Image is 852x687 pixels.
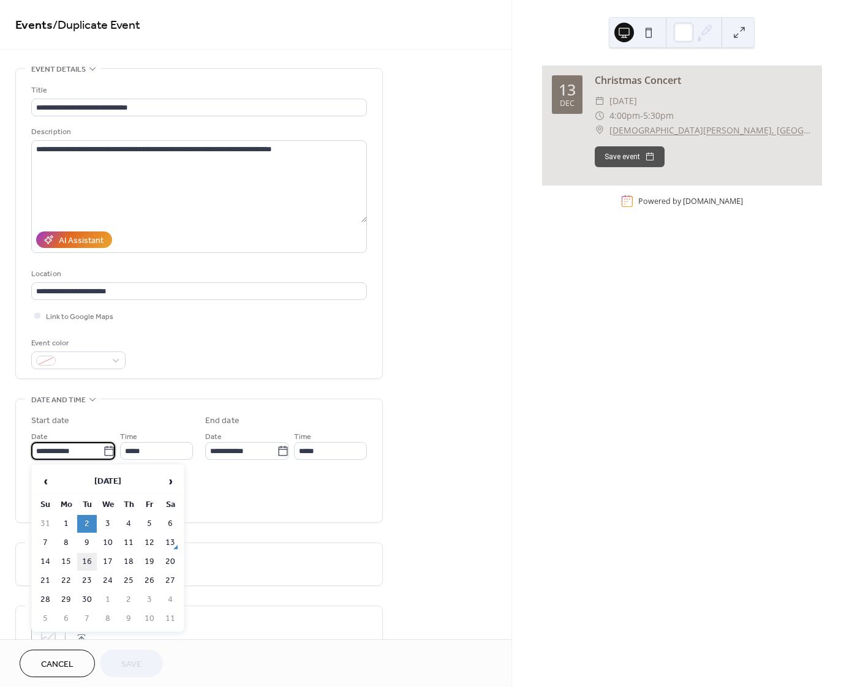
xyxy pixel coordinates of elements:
[609,123,812,138] a: [DEMOGRAPHIC_DATA][PERSON_NAME], [GEOGRAPHIC_DATA]
[31,84,364,97] div: Title
[119,553,138,571] td: 18
[36,534,55,552] td: 7
[140,515,159,533] td: 5
[140,553,159,571] td: 19
[77,515,97,533] td: 2
[56,610,76,628] td: 6
[160,572,180,590] td: 27
[205,430,222,443] span: Date
[36,610,55,628] td: 5
[140,610,159,628] td: 10
[160,610,180,628] td: 11
[31,126,364,138] div: Description
[56,591,76,609] td: 29
[205,415,239,427] div: End date
[560,100,575,108] div: Dec
[160,534,180,552] td: 13
[20,650,95,677] button: Cancel
[140,496,159,514] th: Fr
[98,496,118,514] th: We
[161,469,179,494] span: ›
[36,572,55,590] td: 21
[31,621,66,656] div: ;
[595,94,605,108] div: ​
[77,496,97,514] th: Tu
[31,415,69,427] div: Start date
[56,468,159,495] th: [DATE]
[119,591,138,609] td: 2
[595,123,605,138] div: ​
[98,591,118,609] td: 1
[120,430,137,443] span: Time
[41,658,74,671] span: Cancel
[119,610,138,628] td: 9
[77,534,97,552] td: 9
[36,515,55,533] td: 31
[77,591,97,609] td: 30
[160,515,180,533] td: 6
[36,469,55,494] span: ‹
[595,146,665,167] button: Save event
[119,534,138,552] td: 11
[140,591,159,609] td: 3
[595,73,812,88] div: Christmas Concert
[160,496,180,514] th: Sa
[638,196,743,206] div: Powered by
[119,572,138,590] td: 25
[31,63,86,76] span: Event details
[31,430,48,443] span: Date
[119,515,138,533] td: 4
[98,515,118,533] td: 3
[77,572,97,590] td: 23
[36,496,55,514] th: Su
[53,13,140,37] span: / Duplicate Event
[140,534,159,552] td: 12
[98,572,118,590] td: 24
[31,394,86,407] span: Date and time
[56,515,76,533] td: 1
[15,13,53,37] a: Events
[140,572,159,590] td: 26
[98,553,118,571] td: 17
[56,553,76,571] td: 15
[77,610,97,628] td: 7
[609,108,640,123] span: 4:00pm
[160,553,180,571] td: 20
[36,231,112,248] button: AI Assistant
[98,534,118,552] td: 10
[609,94,637,108] span: [DATE]
[160,591,180,609] td: 4
[640,108,643,123] span: -
[31,337,123,350] div: Event color
[36,591,55,609] td: 28
[119,496,138,514] th: Th
[36,553,55,571] td: 14
[46,310,113,323] span: Link to Google Maps
[643,108,674,123] span: 5:30pm
[683,196,743,206] a: [DOMAIN_NAME]
[559,82,576,97] div: 13
[294,430,311,443] span: Time
[31,268,364,280] div: Location
[595,108,605,123] div: ​
[59,235,104,247] div: AI Assistant
[98,610,118,628] td: 8
[56,534,76,552] td: 8
[56,572,76,590] td: 22
[77,553,97,571] td: 16
[56,496,76,514] th: Mo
